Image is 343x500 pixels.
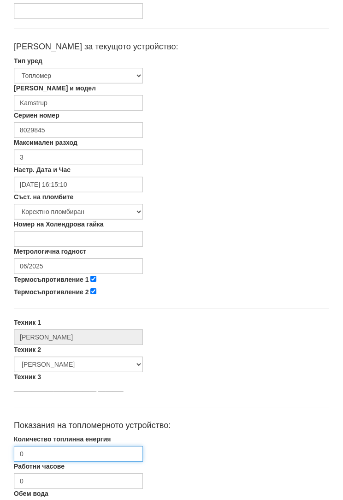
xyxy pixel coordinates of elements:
[14,56,42,65] label: Тип уред
[14,421,329,430] h4: Показания на топломерното устройство:
[14,165,71,174] label: Настр. Дата и Час
[14,435,111,444] label: Количество топлинна енергия
[14,138,77,147] label: Максимален разход
[14,384,329,393] p: _______________________ _______
[14,462,65,471] label: Работни часове
[14,287,89,297] label: Термосъпротивление 2
[14,42,329,52] h4: [PERSON_NAME] за текущото устройство:
[14,220,104,229] label: Номер на Холендрова гайка
[14,111,59,120] label: Сериен номер
[14,83,96,93] label: [PERSON_NAME] и модел
[14,489,48,498] label: Обем вода
[14,372,41,381] label: Техник 3
[14,318,41,327] label: Техник 1
[14,247,86,256] label: Метрологична годност
[14,345,41,354] label: Техник 2
[14,192,73,202] label: Съст. на пломбите
[14,275,89,284] label: Термосъпротивление 1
